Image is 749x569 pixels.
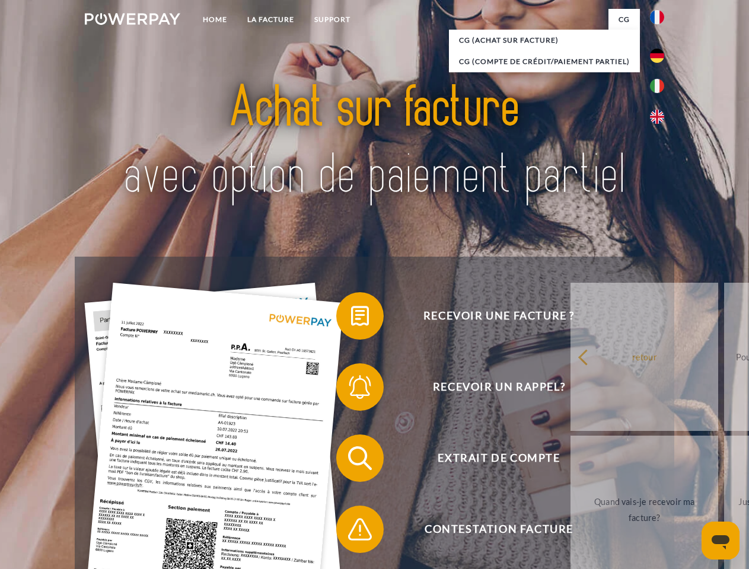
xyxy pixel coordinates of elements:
[345,301,375,331] img: qb_bill.svg
[449,51,640,72] a: CG (Compte de crédit/paiement partiel)
[578,349,711,365] div: retour
[650,110,664,124] img: en
[449,30,640,51] a: CG (achat sur facture)
[336,292,645,340] button: Recevoir une facture ?
[85,13,180,25] img: logo-powerpay-white.svg
[336,363,645,411] button: Recevoir un rappel?
[193,9,237,30] a: Home
[237,9,304,30] a: LA FACTURE
[113,57,636,227] img: title-powerpay_fr.svg
[304,9,361,30] a: Support
[650,49,664,63] img: de
[650,10,664,24] img: fr
[578,494,711,526] div: Quand vais-je recevoir ma facture?
[345,372,375,402] img: qb_bell.svg
[353,363,644,411] span: Recevoir un rappel?
[353,434,644,482] span: Extrait de compte
[336,434,645,482] button: Extrait de compte
[608,9,640,30] a: CG
[702,522,740,560] iframe: Bouton de lancement de la fenêtre de messagerie
[345,514,375,544] img: qb_warning.svg
[650,79,664,93] img: it
[345,443,375,473] img: qb_search.svg
[353,292,644,340] span: Recevoir une facture ?
[336,506,645,553] button: Contestation Facture
[353,506,644,553] span: Contestation Facture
